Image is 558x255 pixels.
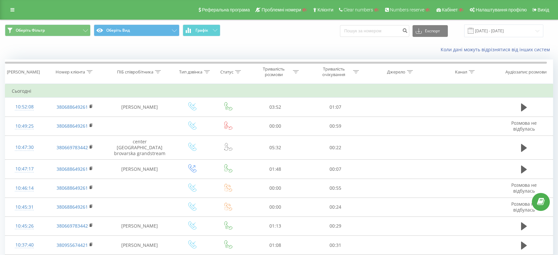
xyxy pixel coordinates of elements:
[12,220,37,232] div: 10:45:26
[12,101,37,113] div: 10:52:08
[245,98,305,117] td: 03:52
[57,242,88,248] a: 380955674421
[245,236,305,255] td: 01:08
[316,66,351,77] div: Тривалість очікування
[441,46,553,53] a: Коли дані можуть відрізнятися вiд інших систем
[256,66,291,77] div: Тривалість розмови
[220,69,233,75] div: Статус
[245,198,305,216] td: 00:00
[106,135,173,160] td: center [GEOGRAPHIC_DATA] brovarska grandstream
[344,7,373,12] span: Clear numbers
[57,123,88,129] a: 380688649261
[511,201,537,213] span: Розмова не відбулась
[5,24,91,36] button: Оберіть Фільтр
[16,28,45,33] span: Оберіть Фільтр
[413,25,448,37] button: Експорт
[12,163,37,175] div: 10:47:17
[245,216,305,235] td: 01:13
[305,135,365,160] td: 00:22
[57,185,88,191] a: 380688649261
[7,69,40,75] div: [PERSON_NAME]
[183,24,220,36] button: Графік
[57,144,88,151] a: 380669783442
[262,7,301,12] span: Проблемні номери
[57,104,88,110] a: 380688649261
[505,69,547,75] div: Аудіозапис розмови
[106,216,173,235] td: [PERSON_NAME]
[305,179,365,198] td: 00:55
[57,204,88,210] a: 380688649261
[305,236,365,255] td: 00:31
[106,98,173,117] td: [PERSON_NAME]
[340,25,409,37] input: Пошук за номером
[305,98,365,117] td: 01:07
[442,7,458,12] span: Кабінет
[12,182,37,195] div: 10:46:14
[245,135,305,160] td: 05:32
[179,69,202,75] div: Тип дзвінка
[195,28,208,33] span: Графік
[12,201,37,214] div: 10:45:31
[390,7,424,12] span: Numbers reserve
[57,166,88,172] a: 380688649261
[12,239,37,251] div: 10:37:40
[538,7,549,12] span: Вихід
[245,179,305,198] td: 00:00
[106,160,173,179] td: [PERSON_NAME]
[56,69,85,75] div: Номер клієнта
[305,160,365,179] td: 00:07
[245,160,305,179] td: 01:48
[106,236,173,255] td: [PERSON_NAME]
[57,223,88,229] a: 380669783442
[305,216,365,235] td: 00:29
[317,7,333,12] span: Клієнти
[245,117,305,135] td: 00:00
[476,7,527,12] span: Налаштування профілю
[511,182,537,194] span: Розмова не відбулась
[12,120,37,133] div: 10:49:25
[94,24,179,36] button: Оберіть Вид
[202,7,250,12] span: Реферальна програма
[117,69,153,75] div: ПІБ співробітника
[305,198,365,216] td: 00:24
[12,141,37,154] div: 10:47:30
[305,117,365,135] td: 00:59
[511,120,537,132] span: Розмова не відбулась
[455,69,467,75] div: Канал
[5,85,553,98] td: Сьогодні
[387,69,405,75] div: Джерело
